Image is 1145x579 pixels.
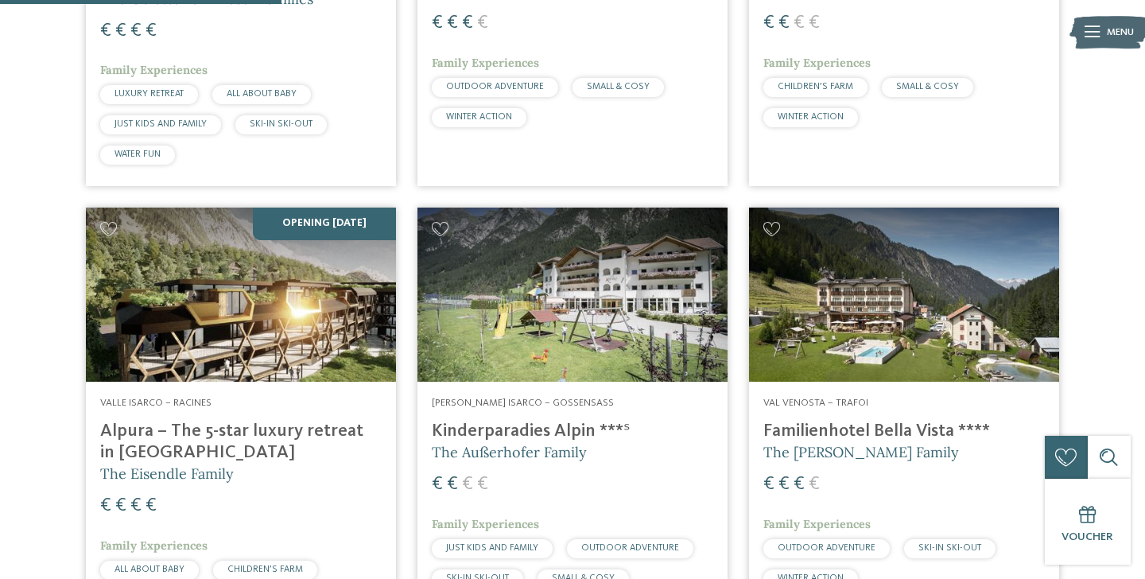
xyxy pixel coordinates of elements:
span: OUTDOOR ADVENTURE [778,543,875,553]
span: € [432,475,443,494]
span: Val Venosta – Trafoi [763,398,868,408]
img: Looking for family hotels? Find the best ones here! [86,208,396,382]
span: € [763,14,774,33]
span: Family Experiences [763,517,871,531]
span: € [115,496,126,515]
span: € [763,475,774,494]
span: Family Experiences [763,56,871,70]
img: Kinderparadies Alpin ***ˢ [417,208,728,382]
span: € [447,14,458,33]
span: € [447,475,458,494]
span: Family Experiences [100,63,208,77]
span: JUST KIDS AND FAMILY [114,119,207,129]
span: SMALL & COSY [896,82,959,91]
span: € [794,475,805,494]
h4: Familienhotel Bella Vista **** [763,421,1045,442]
span: WATER FUN [114,150,161,159]
span: The Außerhofer Family [432,443,587,461]
span: ALL ABOUT BABY [227,89,297,99]
span: € [146,21,157,41]
span: € [462,475,473,494]
span: € [146,496,157,515]
span: € [477,475,488,494]
span: SMALL & COSY [587,82,650,91]
span: SKI-IN SKI-OUT [918,543,981,553]
span: OUTDOOR ADVENTURE [446,82,544,91]
span: Family Experiences [432,56,539,70]
span: The [PERSON_NAME] Family [763,443,959,461]
span: € [130,496,142,515]
span: € [809,14,820,33]
span: € [130,21,142,41]
span: The Eisendle Family [100,464,234,483]
span: € [477,14,488,33]
span: € [432,14,443,33]
span: [PERSON_NAME] Isarco – Gossensass [432,398,614,408]
span: Family Experiences [100,538,208,553]
span: Voucher [1062,531,1113,542]
span: € [794,14,805,33]
h4: Alpura – The 5-star luxury retreat in [GEOGRAPHIC_DATA] [100,421,382,464]
span: € [100,21,111,41]
img: Looking for family hotels? Find the best ones here! [749,208,1059,382]
span: CHILDREN’S FARM [227,565,303,574]
span: OUTDOOR ADVENTURE [581,543,679,553]
a: Voucher [1045,479,1131,565]
span: Valle Isarco – Racines [100,398,212,408]
span: WINTER ACTION [778,112,844,122]
span: JUST KIDS AND FAMILY [446,543,538,553]
span: ALL ABOUT BABY [114,565,184,574]
span: € [809,475,820,494]
span: € [778,475,790,494]
span: SKI-IN SKI-OUT [250,119,312,129]
span: € [778,14,790,33]
h4: Kinderparadies Alpin ***ˢ [432,421,713,442]
span: WINTER ACTION [446,112,512,122]
span: € [462,14,473,33]
span: CHILDREN’S FARM [778,82,853,91]
span: LUXURY RETREAT [114,89,184,99]
span: € [100,496,111,515]
span: € [115,21,126,41]
span: Family Experiences [432,517,539,531]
